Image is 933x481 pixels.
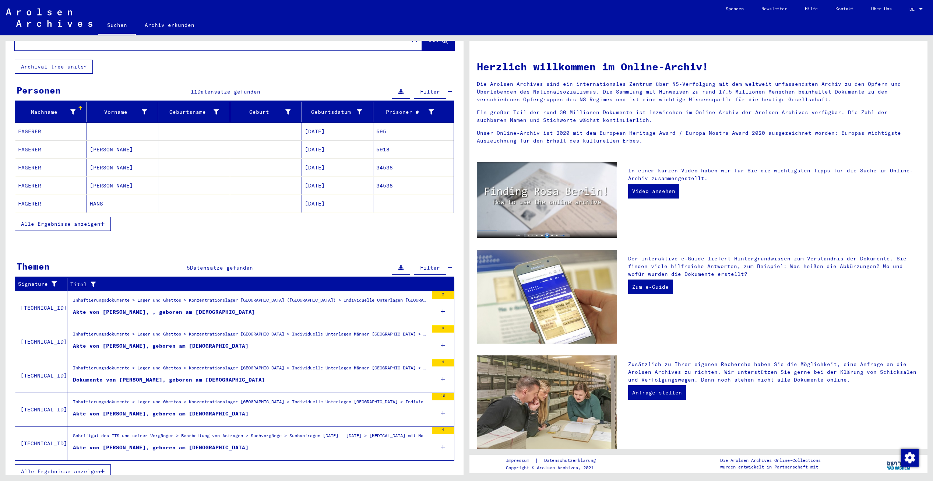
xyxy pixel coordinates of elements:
[477,80,920,103] p: Die Arolsen Archives sind ein internationales Zentrum über NS-Verfolgung mit dem weltweit umfasse...
[305,108,362,116] div: Geburtsdatum
[87,159,159,176] mat-cell: [PERSON_NAME]
[136,16,203,34] a: Archiv erkunden
[73,331,428,341] div: Inhaftierungsdokumente > Lager und Ghettos > Konzentrationslager [GEOGRAPHIC_DATA] > Individuelle...
[15,123,87,140] mat-cell: FAGERER
[191,88,197,95] span: 11
[70,281,436,288] div: Titel
[230,102,302,122] mat-header-cell: Geburt‏
[373,141,454,158] mat-cell: 5918
[15,159,87,176] mat-cell: FAGERER
[87,177,159,194] mat-cell: [PERSON_NAME]
[373,177,454,194] mat-cell: 34538
[420,264,440,271] span: Filter
[420,88,440,95] span: Filter
[158,102,230,122] mat-header-cell: Geburtsname
[909,7,918,12] span: DE
[15,195,87,213] mat-cell: FAGERER
[302,177,374,194] mat-cell: [DATE]
[373,159,454,176] mat-cell: 34538
[414,85,446,99] button: Filter
[477,59,920,74] h1: Herzlich willkommen im Online-Archiv!
[628,280,673,294] a: Zum e-Guide
[477,162,617,238] img: video.jpg
[414,261,446,275] button: Filter
[901,449,919,467] img: Zustimmung ändern
[305,106,373,118] div: Geburtsdatum
[73,342,249,350] div: Akte von [PERSON_NAME], geboren am [DEMOGRAPHIC_DATA]
[73,399,428,409] div: Inhaftierungsdokumente > Lager und Ghettos > Konzentrationslager [GEOGRAPHIC_DATA] > Individuelle...
[73,376,265,384] div: Dokumente von [PERSON_NAME], geboren am [DEMOGRAPHIC_DATA]
[376,106,445,118] div: Prisoner #
[15,177,87,194] mat-cell: FAGERER
[302,141,374,158] mat-cell: [DATE]
[15,426,67,460] td: [TECHNICAL_ID]
[15,393,67,426] td: [TECHNICAL_ID]
[477,109,920,124] p: Ein großer Teil der rund 30 Millionen Dokumente ist inzwischen im Online-Archiv der Arolsen Archi...
[161,108,219,116] div: Geburtsname
[98,16,136,35] a: Suchen
[302,123,374,140] mat-cell: [DATE]
[6,8,92,27] img: Arolsen_neg.svg
[73,432,428,443] div: Schriftgut des ITS und seiner Vorgänger > Bearbeitung von Anfragen > Suchvorgänge > Suchanfragen ...
[17,84,61,97] div: Personen
[720,457,821,464] p: Die Arolsen Archives Online-Collections
[18,278,67,290] div: Signature
[538,457,605,464] a: Datenschutzerklärung
[21,468,101,475] span: Alle Ergebnisse anzeigen
[628,167,920,182] p: In einem kurzen Video haben wir für Sie die wichtigsten Tipps für die Suche im Online-Archiv zusa...
[90,108,147,116] div: Vorname
[73,308,255,316] div: Akte von [PERSON_NAME], , geboren am [DEMOGRAPHIC_DATA]
[15,325,67,359] td: [TECHNICAL_ID]
[233,106,302,118] div: Geburt‏
[190,264,253,271] span: Datensätze gefunden
[15,102,87,122] mat-header-cell: Nachname
[15,141,87,158] mat-cell: FAGERER
[302,159,374,176] mat-cell: [DATE]
[15,217,111,231] button: Alle Ergebnisse anzeigen
[18,108,75,116] div: Nachname
[21,221,101,227] span: Alle Ergebnisse anzeigen
[506,457,535,464] a: Impressum
[376,108,434,116] div: Prisoner #
[15,464,111,478] button: Alle Ergebnisse anzeigen
[885,454,913,473] img: yv_logo.png
[720,464,821,470] p: wurden entwickelt in Partnerschaft mit
[197,88,260,95] span: Datensätze gefunden
[432,359,454,366] div: 4
[15,359,67,393] td: [TECHNICAL_ID]
[87,102,159,122] mat-header-cell: Vorname
[302,195,374,213] mat-cell: [DATE]
[18,106,87,118] div: Nachname
[506,464,605,471] p: Copyright © Arolsen Archives, 2021
[70,278,445,290] div: Titel
[187,264,190,271] span: 5
[432,393,454,400] div: 10
[373,102,454,122] mat-header-cell: Prisoner #
[432,325,454,333] div: 4
[628,255,920,278] p: Der interaktive e-Guide liefert Hintergrundwissen zum Verständnis der Dokumente. Sie finden viele...
[17,260,50,273] div: Themen
[233,108,291,116] div: Geburt‏
[477,129,920,145] p: Unser Online-Archiv ist 2020 mit dem European Heritage Award / Europa Nostra Award 2020 ausgezeic...
[73,297,428,307] div: Inhaftierungsdokumente > Lager und Ghettos > Konzentrationslager [GEOGRAPHIC_DATA] ([GEOGRAPHIC_D...
[477,250,617,344] img: eguide.jpg
[73,444,249,452] div: Akte von [PERSON_NAME], geboren am [DEMOGRAPHIC_DATA]
[87,141,159,158] mat-cell: [PERSON_NAME]
[628,385,686,400] a: Anfrage stellen
[432,291,454,299] div: 2
[18,280,58,288] div: Signature
[87,195,159,213] mat-cell: HANS
[373,123,454,140] mat-cell: 595
[628,361,920,384] p: Zusätzlich zu Ihrer eigenen Recherche haben Sie die Möglichkeit, eine Anfrage an die Arolsen Arch...
[15,291,67,325] td: [TECHNICAL_ID]
[73,410,249,418] div: Akte von [PERSON_NAME], geboren am [DEMOGRAPHIC_DATA]
[628,184,679,199] a: Video ansehen
[432,427,454,434] div: 4
[73,365,428,375] div: Inhaftierungsdokumente > Lager und Ghettos > Konzentrationslager [GEOGRAPHIC_DATA] > Individuelle...
[161,106,230,118] div: Geburtsname
[90,106,158,118] div: Vorname
[506,457,605,464] div: |
[477,355,617,449] img: inquiries.jpg
[302,102,374,122] mat-header-cell: Geburtsdatum
[15,60,93,74] button: Archival tree units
